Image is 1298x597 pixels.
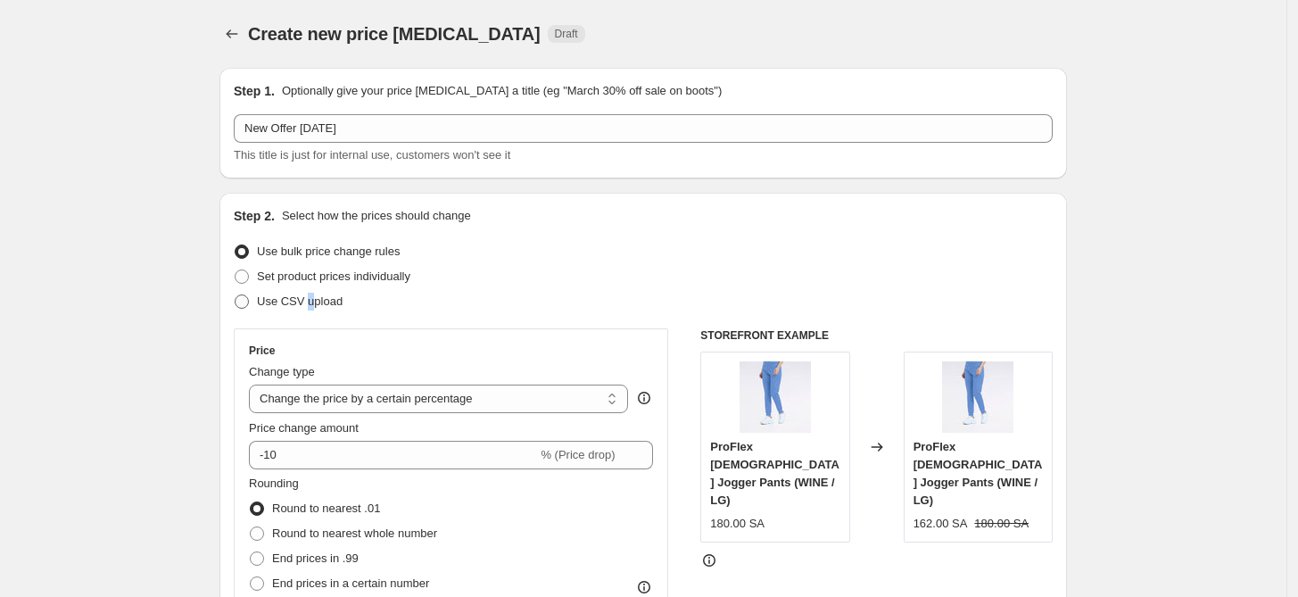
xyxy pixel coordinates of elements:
[555,27,578,41] span: Draft
[249,477,299,490] span: Rounding
[282,207,471,225] p: Select how the prices should change
[257,294,343,308] span: Use CSV upload
[914,440,1043,507] span: ProFlex [DEMOGRAPHIC_DATA] Jogger Pants (WINE / LG)
[249,421,359,435] span: Price change amount
[942,361,1013,433] img: 2030PRV-CIELBLUE-2-743919_80x.jpg
[974,517,1029,530] span: 180.00 SA
[257,269,410,283] span: Set product prices individually
[635,389,653,407] div: help
[234,207,275,225] h2: Step 2.
[272,576,429,590] span: End prices in a certain number
[234,114,1053,143] input: 30% off holiday sale
[249,365,315,378] span: Change type
[257,245,400,258] span: Use bulk price change rules
[249,441,537,469] input: -15
[700,328,1053,343] h6: STOREFRONT EXAMPLE
[710,517,765,530] span: 180.00 SA
[914,517,968,530] span: 162.00 SA
[272,551,359,565] span: End prices in .99
[234,82,275,100] h2: Step 1.
[219,21,244,46] button: Price change jobs
[710,440,839,507] span: ProFlex [DEMOGRAPHIC_DATA] Jogger Pants (WINE / LG)
[272,527,437,540] span: Round to nearest whole number
[282,82,722,100] p: Optionally give your price [MEDICAL_DATA] a title (eg "March 30% off sale on boots")
[541,448,615,461] span: % (Price drop)
[248,24,541,44] span: Create new price [MEDICAL_DATA]
[740,361,811,433] img: 2030PRV-CIELBLUE-2-743919_80x.jpg
[234,148,510,162] span: This title is just for internal use, customers won't see it
[272,502,380,515] span: Round to nearest .01
[249,344,275,358] h3: Price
